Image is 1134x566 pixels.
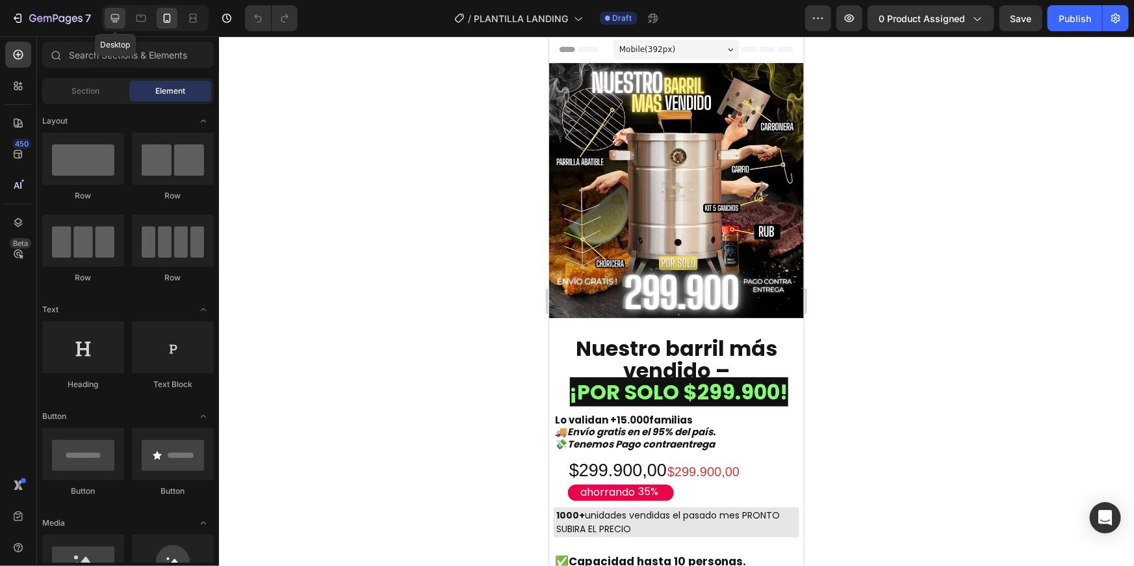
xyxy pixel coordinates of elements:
span: / [469,12,472,25]
button: 7 [5,5,97,31]
button: Save [999,5,1042,31]
span: Layout [42,115,68,127]
span: Text [42,304,58,316]
span: Toggle open [193,406,214,427]
iframe: Design area [549,36,804,566]
input: Search Sections & Elements [42,42,214,68]
span: Section [72,85,100,97]
div: Open Intercom Messenger [1090,502,1121,533]
div: Row [42,190,124,202]
p: ✅ . [6,515,249,535]
div: Button [132,485,214,497]
span: Button [42,411,66,422]
div: 450 [12,139,31,149]
strong: Capacidad hasta 10 personas [19,517,194,533]
span: Toggle open [193,111,214,131]
span: Media [42,517,65,529]
div: Row [132,272,214,284]
button: Publish [1048,5,1102,31]
span: Draft [613,12,632,24]
button: 0 product assigned [868,5,994,31]
span: Element [155,85,185,97]
div: Row [132,190,214,202]
div: Row [42,272,124,284]
div: Undo/Redo [245,5,298,31]
div: Button [42,485,124,497]
span: Toggle open [193,299,214,320]
span: PLANTILLA LANDING [474,12,569,25]
span: Save [1011,13,1032,24]
div: Beta [10,238,31,249]
div: Text Block [132,379,214,390]
div: Publish [1059,12,1091,25]
span: Toggle open [193,513,214,533]
span: 0 product assigned [879,12,965,25]
p: 7 [85,10,91,26]
div: Heading [42,379,124,390]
